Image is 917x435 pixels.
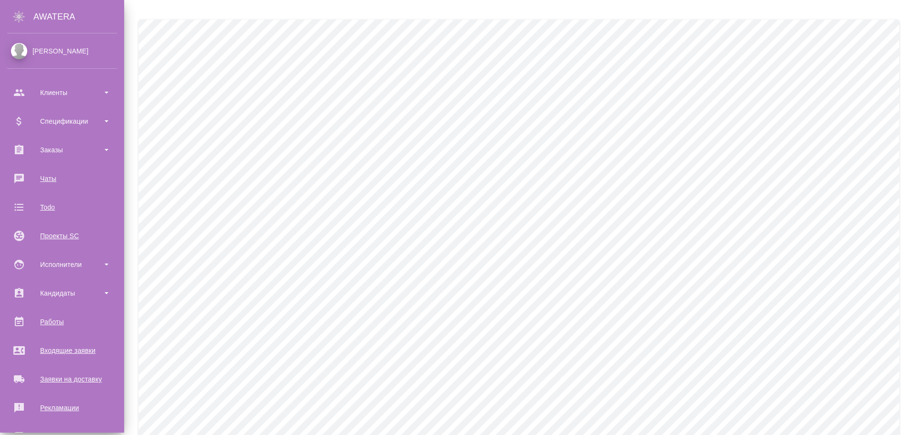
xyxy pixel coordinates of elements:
div: Клиенты [7,85,117,100]
div: Заявки на доставку [7,372,117,386]
a: Рекламации [2,396,122,420]
div: [PERSON_NAME] [7,46,117,56]
div: Проекты SC [7,229,117,243]
div: Работы [7,315,117,329]
a: Todo [2,195,122,219]
div: Чаты [7,171,117,186]
div: Заказы [7,143,117,157]
a: Работы [2,310,122,334]
div: Кандидаты [7,286,117,300]
a: Входящие заявки [2,339,122,362]
a: Проекты SC [2,224,122,248]
div: AWATERA [33,7,124,26]
a: Заявки на доставку [2,367,122,391]
div: Исполнители [7,257,117,272]
div: Todo [7,200,117,214]
a: Чаты [2,167,122,191]
div: Входящие заявки [7,343,117,358]
div: Спецификации [7,114,117,128]
div: Рекламации [7,401,117,415]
